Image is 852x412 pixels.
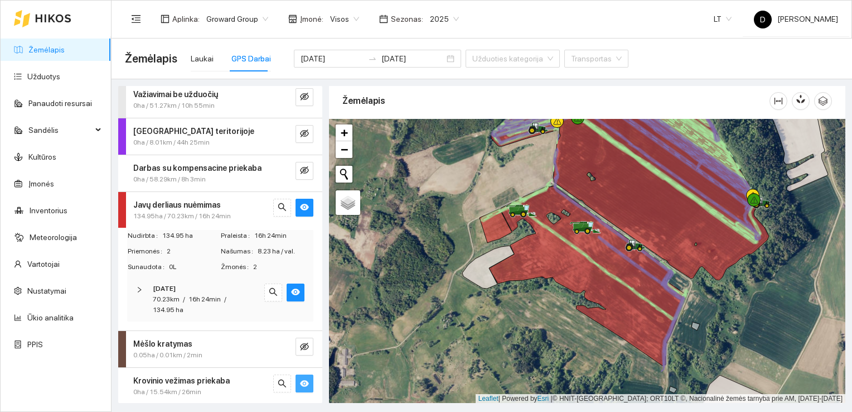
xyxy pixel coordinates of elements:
a: Leaflet [478,395,498,403]
strong: Krovinio vežimas priekaba [133,376,230,385]
strong: Darbas su kompensacine priekaba [133,164,262,173]
span: search [278,379,287,390]
span: layout [161,15,170,23]
span: / [183,295,185,303]
span: Sunaudota [128,262,169,272]
a: PPIS [27,340,43,349]
button: eye-invisible [296,125,313,143]
span: 0ha / 51.27km / 10h 55min [133,100,215,111]
div: Mėšlo kratymas0.05ha / 0.01km / 2mineye-invisible [118,331,322,367]
button: column-width [769,92,787,110]
span: swap-right [368,54,377,63]
div: [GEOGRAPHIC_DATA] teritorijoje0ha / 8.01km / 44h 25mineye-invisible [118,118,322,155]
a: Vartotojai [27,260,60,269]
strong: Javų derliaus nuėmimas [133,200,221,209]
span: eye [291,288,300,298]
span: eye [300,379,309,390]
span: 0ha / 58.29km / 8h 3min [133,174,206,185]
button: search [273,199,291,217]
div: GPS Darbai [231,52,271,65]
span: Sandėlis [28,119,92,141]
a: Zoom in [336,124,352,141]
span: 2 [253,262,313,272]
a: Žemėlapis [28,45,65,54]
button: eye [296,375,313,392]
button: menu-fold [125,8,147,30]
button: eye [296,199,313,217]
a: Esri [538,395,549,403]
span: Žemėlapis [125,50,177,68]
span: Groward Group [206,11,268,27]
strong: [DATE] [153,285,176,293]
button: eye [287,284,304,301]
span: 134.95 ha [153,306,183,314]
span: 0.05ha / 0.01km / 2min [133,350,202,361]
span: shop [288,15,297,23]
a: Inventorius [30,206,67,215]
div: Krovinio vežimas priekaba0ha / 15.54km / 26minsearcheye [118,368,322,404]
span: − [341,142,348,156]
span: eye-invisible [300,166,309,176]
span: right [136,286,143,293]
span: eye-invisible [300,92,309,103]
input: Pradžios data [301,52,364,65]
span: Žmonės [221,262,253,272]
span: Sezonas : [391,13,423,25]
span: [PERSON_NAME] [754,15,838,23]
a: Layers [336,190,360,215]
span: column-width [770,97,787,106]
button: Initiate a new search [336,166,352,183]
div: | Powered by © HNIT-[GEOGRAPHIC_DATA]; ORT10LT ©, Nacionalinė žemės tarnyba prie AM, [DATE]-[DATE] [476,394,845,404]
div: Važiavimai be užduočių0ha / 51.27km / 10h 55mineye-invisible [118,82,322,118]
span: + [341,126,348,140]
span: eye [300,203,309,213]
span: 134.95 ha [162,231,220,241]
span: Našumas [221,246,258,257]
span: 2 [167,246,220,257]
div: Laukai [191,52,214,65]
span: search [269,288,278,298]
span: / [224,295,226,303]
a: Kultūros [28,152,56,161]
div: [DATE]70.23km/16h 24min/134.95 hasearcheye [127,277,313,322]
button: eye-invisible [296,88,313,106]
span: search [278,203,287,213]
a: Užduotys [27,72,60,81]
span: LT [714,11,732,27]
div: Darbas su kompensacine priekaba0ha / 58.29km / 8h 3mineye-invisible [118,155,322,191]
button: eye-invisible [296,162,313,180]
span: eye-invisible [300,129,309,140]
button: eye-invisible [296,338,313,356]
span: 70.23km [153,295,180,303]
span: | [551,395,553,403]
div: Žemėlapis [342,85,769,117]
span: Įmonė : [300,13,323,25]
a: Zoom out [336,141,352,158]
span: Priemonės [128,246,167,257]
a: Įmonės [28,179,54,188]
span: Aplinka : [172,13,200,25]
span: eye-invisible [300,342,309,353]
span: to [368,54,377,63]
span: Nudirbta [128,231,162,241]
button: search [273,375,291,392]
span: Visos [330,11,359,27]
span: 134.95ha / 70.23km / 16h 24min [133,211,231,222]
a: Meteorologija [30,233,77,242]
span: 8.23 ha / val. [258,246,313,257]
span: 16h 24min [254,231,313,241]
button: search [264,284,282,301]
span: 2025 [430,11,459,27]
span: 0ha / 15.54km / 26min [133,387,201,397]
div: Javų derliaus nuėmimas134.95ha / 70.23km / 16h 24minsearcheye [118,192,322,228]
span: calendar [379,15,388,23]
strong: Mėšlo kratymas [133,339,192,348]
span: 16h 24min [188,295,221,303]
span: menu-fold [131,14,141,24]
strong: Važiavimai be užduočių [133,90,218,99]
a: Nustatymai [27,286,66,295]
span: D [760,11,766,28]
span: 0L [169,262,220,272]
span: 0ha / 8.01km / 44h 25min [133,137,210,148]
a: Ūkio analitika [27,313,74,322]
